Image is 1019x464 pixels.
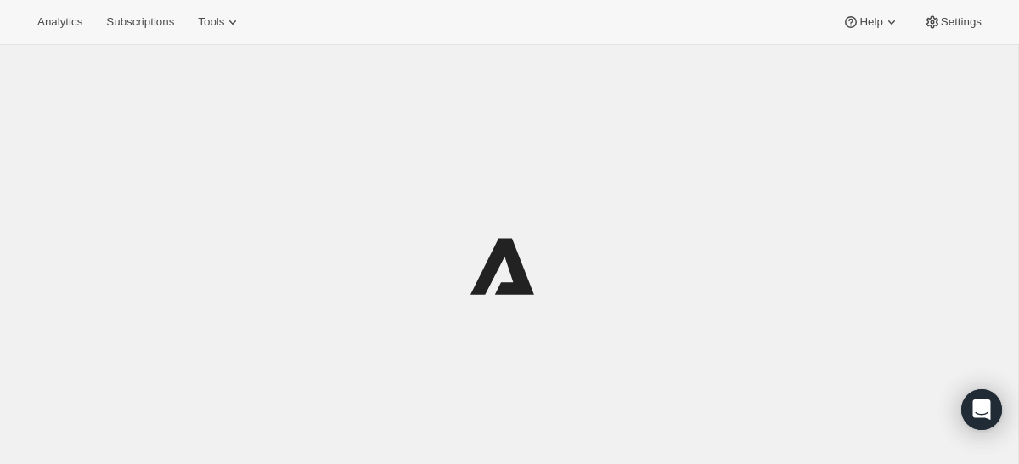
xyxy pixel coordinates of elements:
[188,10,251,34] button: Tools
[37,15,82,29] span: Analytics
[914,10,992,34] button: Settings
[961,389,1002,430] div: Open Intercom Messenger
[198,15,224,29] span: Tools
[106,15,174,29] span: Subscriptions
[941,15,982,29] span: Settings
[27,10,93,34] button: Analytics
[832,10,909,34] button: Help
[859,15,882,29] span: Help
[96,10,184,34] button: Subscriptions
